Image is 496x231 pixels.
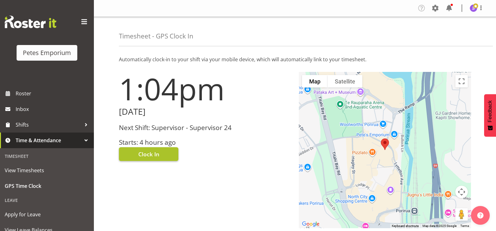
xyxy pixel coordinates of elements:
img: Rosterit website logo [5,16,56,28]
h3: Starts: 4 hours ago [119,139,291,146]
a: GPS Time Clock [2,178,92,194]
h3: Next Shift: Supervisor - Supervisor 24 [119,124,291,131]
button: Show satellite imagery [328,75,362,88]
h1: 1:04pm [119,72,291,106]
span: Apply for Leave [5,210,89,219]
div: Petes Emporium [23,48,71,58]
div: Leave [2,194,92,207]
button: Keyboard shortcuts [392,224,419,228]
span: Map data ©2025 Google [422,224,457,228]
button: Map camera controls [455,186,468,198]
span: Shifts [16,120,81,129]
img: janelle-jonkers702.jpg [470,4,477,12]
h4: Timesheet - GPS Clock In [119,33,193,40]
span: Feedback [487,100,493,122]
img: Google [300,220,321,228]
a: Apply for Leave [2,207,92,222]
p: Automatically clock-in to your shift via your mobile device, which will automatically link to you... [119,56,471,63]
span: Inbox [16,104,91,114]
button: Toggle fullscreen view [455,75,468,88]
div: Timesheet [2,150,92,163]
button: Drag Pegman onto the map to open Street View [455,208,468,221]
span: GPS Time Clock [5,181,89,191]
a: Terms (opens in new tab) [460,224,469,228]
button: Feedback - Show survey [484,94,496,137]
span: View Timesheets [5,166,89,175]
span: Time & Attendance [16,136,81,145]
button: Show street map [302,75,328,88]
span: Roster [16,89,91,98]
h2: [DATE] [119,107,291,117]
a: Open this area in Google Maps (opens a new window) [300,220,321,228]
button: Clock In [119,147,178,161]
a: View Timesheets [2,163,92,178]
span: Clock In [138,150,159,158]
img: help-xxl-2.png [477,212,483,218]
